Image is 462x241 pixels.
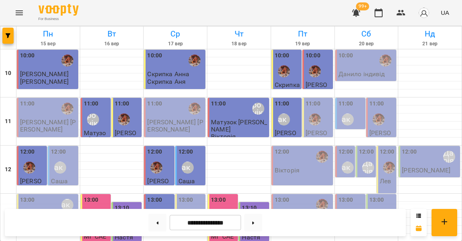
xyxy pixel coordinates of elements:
[115,99,130,108] label: 11:00
[306,51,320,60] label: 10:00
[182,162,194,174] div: Литвак Анна
[188,55,201,67] img: Анна Клочаник
[418,7,430,18] img: avatar_s.png
[145,40,206,48] h6: 17 вер
[20,78,69,85] p: [PERSON_NAME]
[178,148,193,156] label: 12:00
[306,130,331,150] p: [PERSON_NAME]
[211,133,236,140] p: Вікторія
[150,162,162,174] img: Анна Клочаник
[147,78,186,85] p: Скрипка Аня
[84,99,99,108] label: 11:00
[5,117,11,126] h6: 11
[336,40,397,48] h6: 20 вер
[147,119,204,133] p: [PERSON_NAME] [PERSON_NAME]
[18,40,79,48] h6: 15 вер
[61,103,73,115] img: Анна Клочаник
[399,28,460,40] h6: Нд
[383,162,395,174] div: Анна Клочаник
[402,167,450,174] p: [PERSON_NAME]
[338,148,353,156] label: 12:00
[118,113,130,126] img: Анна Клочаник
[275,51,290,60] label: 10:00
[342,162,354,174] div: Литвак Анна
[10,3,29,22] button: Menu
[178,185,195,192] p: Саша
[84,196,99,205] label: 13:00
[209,28,269,40] h6: Чт
[84,129,106,158] span: Матузок [PERSON_NAME]
[438,5,452,20] button: UA
[20,119,77,133] p: [PERSON_NAME] [PERSON_NAME]
[20,51,35,60] label: 10:00
[379,55,391,67] div: Анна Клочаник
[342,113,354,126] div: Литвак Анна
[38,4,79,16] img: Voopty Logo
[252,103,264,115] div: Вероніка
[362,162,374,174] div: Дарія
[359,148,374,156] label: 12:00
[338,196,353,205] label: 13:00
[178,177,195,185] span: Саша
[211,196,226,205] label: 13:00
[20,177,42,199] span: [PERSON_NAME]
[147,99,162,108] label: 11:00
[5,165,11,174] h6: 12
[147,70,189,78] span: Скрипка Анна
[20,70,69,78] span: [PERSON_NAME]
[373,113,385,126] img: Анна Клочаник
[275,99,290,108] label: 11:00
[275,81,300,95] span: Скрипка Анна
[278,65,290,77] img: Анна Клочаник
[23,162,35,174] img: Анна Клочаник
[275,148,290,156] label: 12:00
[380,178,391,184] p: Лев
[380,148,395,156] label: 12:00
[51,178,68,184] p: Саша
[338,99,353,108] label: 11:00
[38,16,79,22] span: For Business
[61,199,73,211] div: Литвак Анна
[369,130,395,150] p: [PERSON_NAME]
[336,28,397,40] h6: Сб
[147,148,162,156] label: 12:00
[316,199,328,211] div: Анна Клочаник
[54,162,66,174] div: Литвак Анна
[272,40,333,48] h6: 19 вер
[5,69,11,78] h6: 10
[309,65,321,77] img: Анна Клочаник
[369,99,384,108] label: 11:00
[211,99,226,108] label: 11:00
[145,28,206,40] h6: Ср
[272,28,333,40] h6: Пт
[81,28,142,40] h6: Вт
[178,196,193,205] label: 13:00
[20,148,35,156] label: 12:00
[87,113,99,126] div: Вероніка
[309,113,321,126] img: Анна Клочаник
[316,151,328,163] img: Анна Клочаник
[356,2,369,10] span: 99+
[115,129,136,151] span: [PERSON_NAME]
[188,103,201,115] img: Анна Клочаник
[61,55,73,67] img: Анна Клочаник
[147,196,162,205] label: 13:00
[211,118,267,133] span: Матузок [PERSON_NAME]
[306,81,327,103] span: [PERSON_NAME]
[369,196,384,205] label: 13:00
[306,99,320,108] label: 11:00
[275,196,290,205] label: 13:00
[275,167,300,174] p: Вікторія
[399,40,460,48] h6: 21 вер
